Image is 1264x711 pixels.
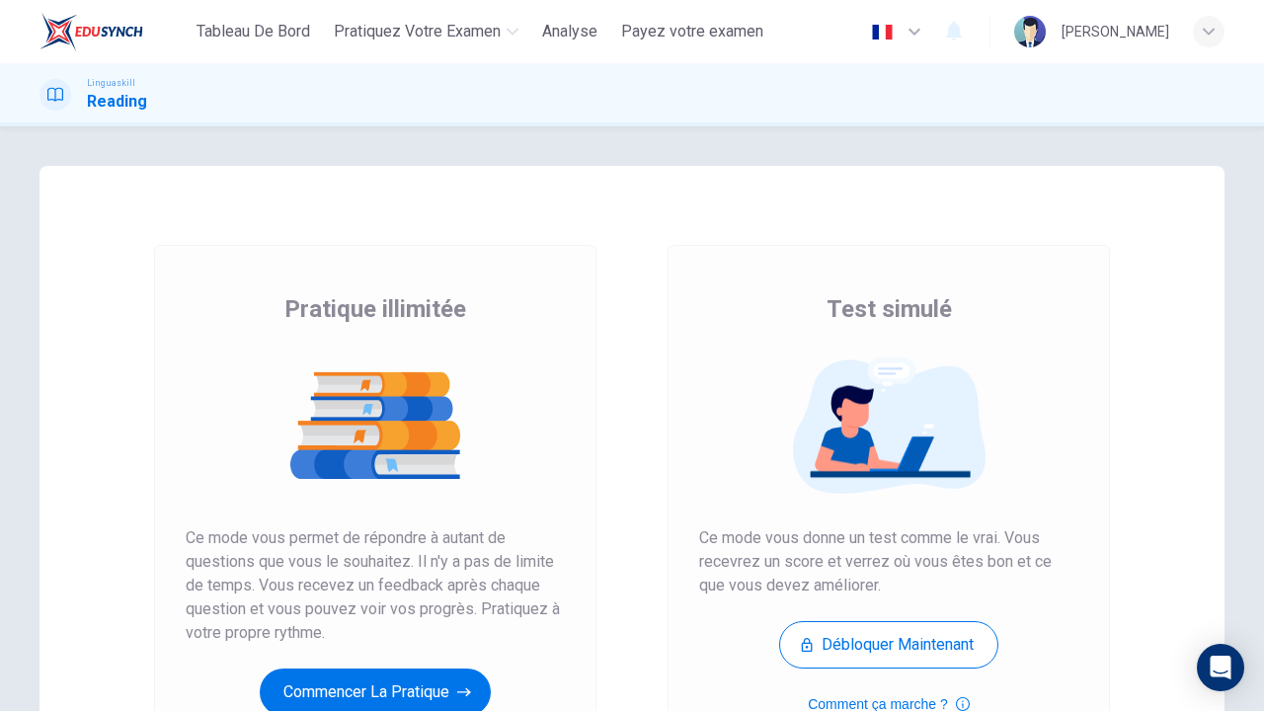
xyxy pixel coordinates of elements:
[621,20,763,43] span: Payez votre examen
[1014,16,1046,47] img: Profile picture
[39,12,143,51] img: EduSynch logo
[197,20,310,43] span: Tableau de bord
[870,25,895,39] img: fr
[87,90,147,114] h1: Reading
[39,12,189,51] a: EduSynch logo
[534,14,605,49] button: Analyse
[1062,20,1169,43] div: [PERSON_NAME]
[699,526,1078,597] span: Ce mode vous donne un test comme le vrai. Vous recevrez un score et verrez où vous êtes bon et ce...
[827,293,952,325] span: Test simulé
[189,14,318,49] button: Tableau de bord
[613,14,771,49] button: Payez votre examen
[284,293,466,325] span: Pratique illimitée
[779,621,998,669] button: Débloquer maintenant
[542,20,597,43] span: Analyse
[326,14,526,49] button: Pratiquez votre examen
[334,20,501,43] span: Pratiquez votre examen
[87,76,135,90] span: Linguaskill
[186,526,565,645] span: Ce mode vous permet de répondre à autant de questions que vous le souhaitez. Il n'y a pas de limi...
[1197,644,1244,691] div: Open Intercom Messenger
